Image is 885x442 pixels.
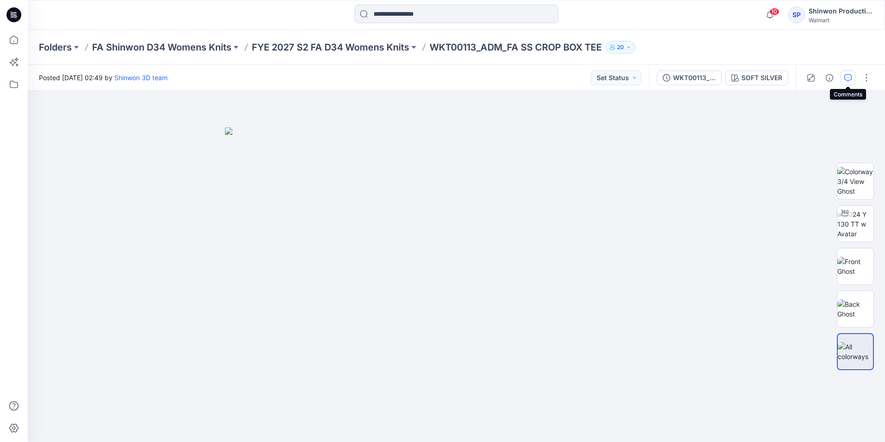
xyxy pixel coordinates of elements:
a: FA Shinwon D34 Womens Knits [92,41,231,54]
div: WKT00113_ADM_FA SS CROP BOX TEE [673,73,716,83]
img: Front Ghost [837,257,873,276]
div: SP [788,6,805,23]
img: Back Ghost [837,299,873,319]
a: FYE 2027 S2 FA D34 Womens Knits [252,41,409,54]
div: SOFT SILVER [742,73,782,83]
img: All colorways [838,342,873,361]
span: Posted [DATE] 02:49 by [39,73,168,82]
p: WKT00113_ADM_FA SS CROP BOX TEE [430,41,602,54]
p: 20 [617,42,624,52]
img: eyJhbGciOiJIUzI1NiIsImtpZCI6IjAiLCJzbHQiOiJzZXMiLCJ0eXAiOiJKV1QifQ.eyJkYXRhIjp7InR5cGUiOiJzdG9yYW... [225,127,688,442]
a: Folders [39,41,72,54]
span: 10 [769,8,779,15]
div: Shinwon Production Shinwon Production [809,6,873,17]
img: 2024 Y 130 TT w Avatar [837,209,873,239]
button: Details [822,70,837,85]
img: Colorway 3/4 View Ghost [837,167,873,196]
a: Shinwon 3D team [114,74,168,82]
button: WKT00113_ADM_FA SS CROP BOX TEE [657,70,722,85]
button: SOFT SILVER [725,70,788,85]
button: 20 [605,41,636,54]
div: Walmart [809,17,873,24]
